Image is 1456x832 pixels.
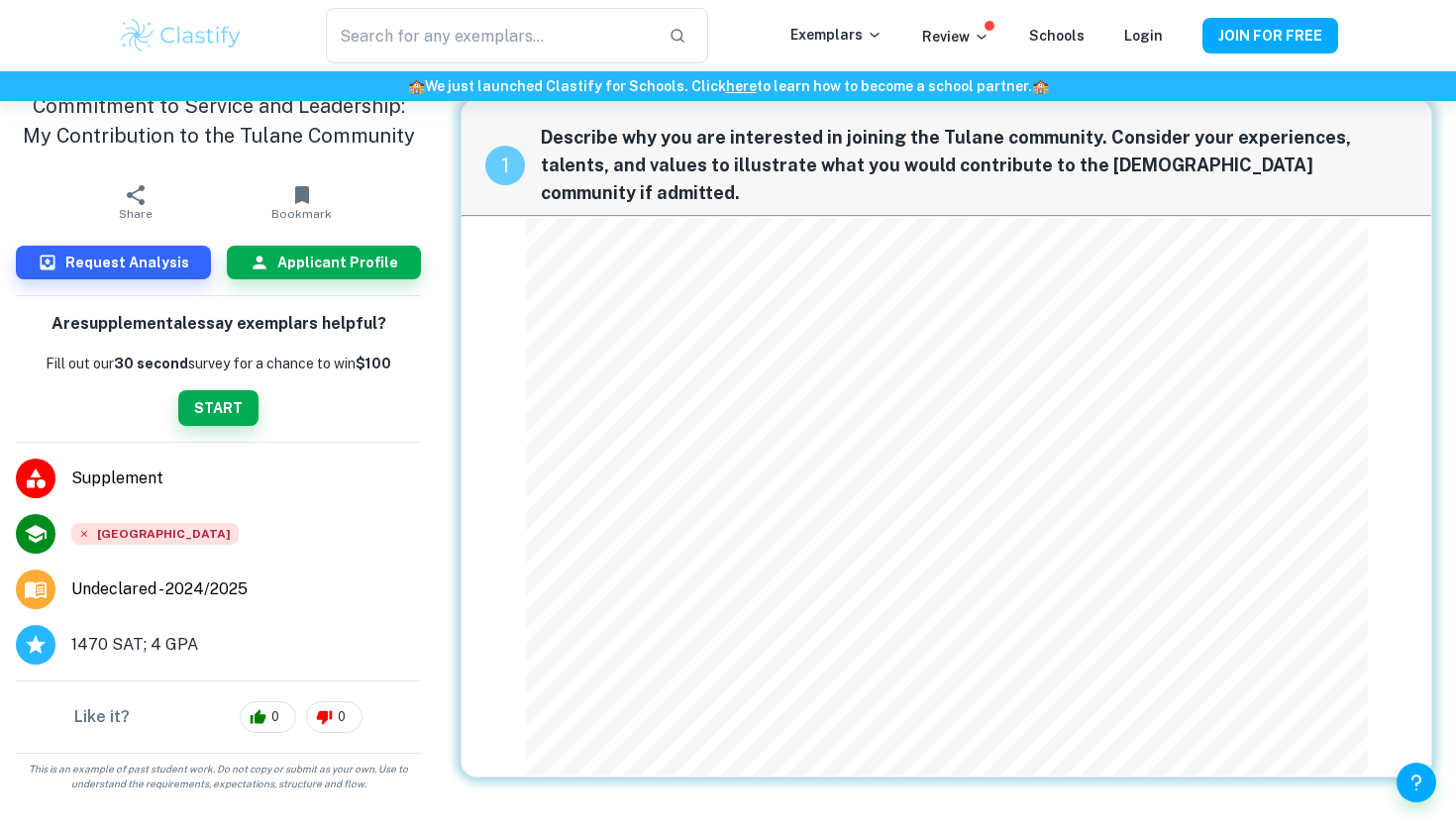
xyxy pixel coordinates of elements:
[71,523,239,545] div: Rejected: The Tulane University of New Orleans
[16,91,421,151] h1: Commitment to Service and Leadership: My Contribution to the Tulane Community
[277,252,398,273] h6: Applicant Profile
[119,207,153,221] span: Share
[71,577,263,601] a: Major and Application Year
[1202,18,1338,53] button: JOIN FOR FREE
[52,312,386,337] h6: Are supplemental essay exemplars helpful?
[8,762,429,791] span: This is an example of past student work. Do not copy or submit as your own. Use to understand the...
[1029,28,1085,44] a: Schools
[271,207,332,221] span: Bookmark
[219,174,385,230] button: Bookmark
[326,8,653,63] input: Search for any exemplars...
[227,246,422,279] button: Applicant Profile
[65,252,189,273] h6: Request Analysis
[74,705,130,729] h6: Like it?
[71,577,248,601] span: Undeclared - 2024/2025
[922,26,989,48] p: Review
[485,146,525,185] div: recipe
[1124,28,1163,44] a: Login
[52,174,219,230] button: Share
[71,633,198,657] span: 1470 SAT; 4 GPA
[1032,78,1049,94] span: 🏫
[71,523,239,545] span: [GEOGRAPHIC_DATA]
[726,78,757,94] a: here
[240,701,296,733] div: 0
[118,16,244,55] img: Clastify logo
[178,390,259,426] button: START
[790,24,883,46] p: Exemplars
[46,353,391,374] p: Fill out our survey for a chance to win
[541,124,1407,207] span: Describe why you are interested in joining the Tulane community. Consider your experiences, talen...
[16,246,211,279] button: Request Analysis
[114,356,188,371] b: 30 second
[408,78,425,94] span: 🏫
[327,707,357,727] span: 0
[4,75,1452,97] h6: We just launched Clastify for Schools. Click to learn how to become a school partner.
[71,467,421,490] span: Supplement
[306,701,363,733] div: 0
[1397,763,1436,802] button: Help and Feedback
[260,707,290,727] span: 0
[356,356,391,371] strong: $100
